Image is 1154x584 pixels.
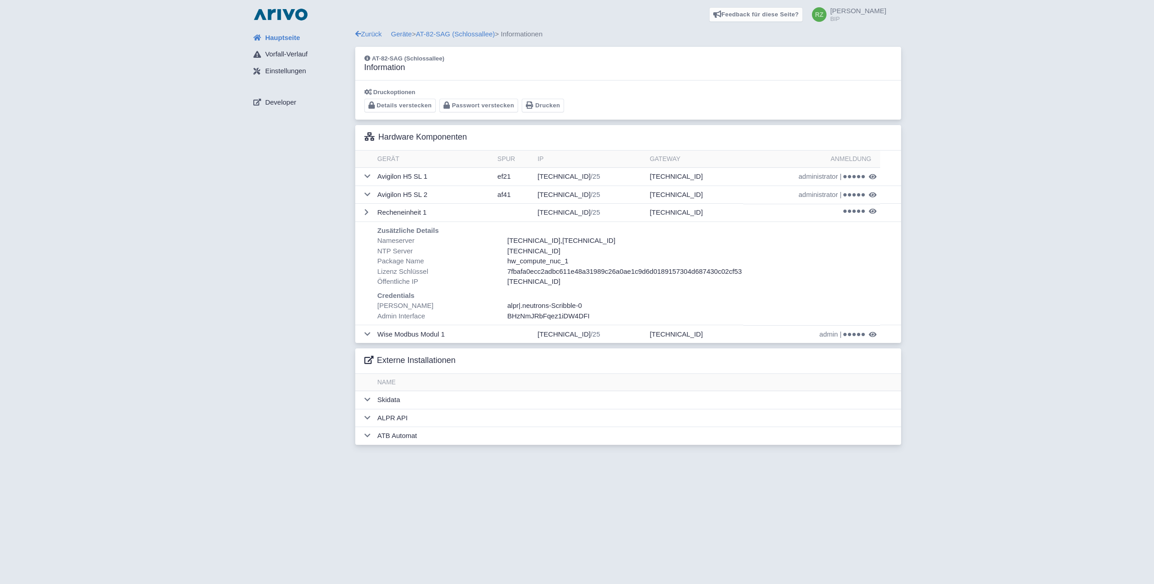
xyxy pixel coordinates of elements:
[374,168,494,186] td: Avigilon H5 SL 1
[375,236,505,246] div: Nameserver
[534,168,646,186] td: [TECHNICAL_ID]
[590,330,600,338] span: /25
[452,102,514,109] span: Passwort verstecken
[364,132,467,142] h3: Hardware Komponenten
[507,237,560,244] span: [TECHNICAL_ID]
[375,246,505,257] div: NTP Server
[534,204,646,222] td: [TECHNICAL_ID]
[535,102,560,109] span: Drucken
[494,151,534,168] th: Spur
[374,409,901,427] td: ALPR API
[709,7,803,22] a: Feedback für diese Seite?
[507,247,560,255] span: [TECHNICAL_ID]
[522,99,564,113] button: Drucken
[646,168,743,186] td: [TECHNICAL_ID]
[534,325,646,343] td: [TECHNICAL_ID]
[507,277,560,285] span: [TECHNICAL_ID]
[377,102,432,109] span: Details verstecken
[375,301,505,311] div: [PERSON_NAME]
[520,302,582,309] span: .neutrons-Scribble-0
[364,63,444,73] h3: Information
[265,66,306,76] span: Einstellungen
[364,356,456,366] h3: Externe Installationen
[799,190,838,200] span: administrator
[374,325,494,343] td: Wise Modbus Modul 1
[416,30,495,38] a: AT-82-SAG (Schlossallee)
[372,55,444,62] span: AT-82-SAG (Schlossallee)
[375,311,505,322] div: Admin Interface
[534,151,646,168] th: IP
[378,292,415,299] b: Credentials
[646,186,743,204] td: [TECHNICAL_ID]
[391,30,412,38] a: Geräte
[504,301,808,311] div: |
[265,33,300,43] span: Hauptseite
[246,29,355,46] a: Hauptseite
[246,46,355,63] a: Vorfall-Verlauf
[743,186,881,204] td: |
[246,94,355,111] a: Developer
[265,49,307,60] span: Vorfall-Verlauf
[830,16,886,22] small: BIP
[246,63,355,80] a: Einstellungen
[375,267,505,277] div: Lizenz Schlüssel
[646,204,743,222] td: [TECHNICAL_ID]
[799,171,838,182] span: administrator
[562,237,615,244] span: [TECHNICAL_ID]
[375,277,505,287] div: Öffentliche IP
[265,97,296,108] span: Developer
[507,267,742,275] span: 7fbafa0ecc2adbc611e48a31989c26a0ae1c9d6d0189157304d687430c02cf53
[743,168,881,186] td: |
[534,186,646,204] td: [TECHNICAL_ID]
[375,256,505,267] div: Package Name
[374,427,901,445] td: ATB Automat
[374,186,494,204] td: Avigilon H5 SL 2
[364,99,436,113] button: Details verstecken
[439,99,518,113] button: Passwort verstecken
[374,151,494,168] th: Gerät
[646,325,743,343] td: [TECHNICAL_ID]
[590,208,600,216] span: /25
[646,151,743,168] th: Gateway
[806,7,886,22] a: [PERSON_NAME] BIP
[374,204,494,222] td: Recheneinheit 1
[378,227,439,234] b: Zusätzliche Details
[507,257,568,265] span: hw_compute_nuc_1
[830,7,886,15] span: [PERSON_NAME]
[374,391,901,409] td: Skidata
[374,374,901,391] th: Name
[355,30,382,38] a: Zurück
[498,191,511,198] span: af41
[590,191,600,198] span: /25
[743,325,881,343] td: |
[252,7,310,22] img: logo
[590,172,600,180] span: /25
[498,172,511,180] span: ef21
[504,236,808,246] div: ,
[373,89,416,96] span: Druckoptionen
[507,302,519,309] span: alpr
[507,312,590,320] span: BHzNmJRbFqez1iDW4DFI
[743,151,881,168] th: Anmeldung
[355,29,901,40] div: > > Informationen
[819,329,838,340] span: admin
